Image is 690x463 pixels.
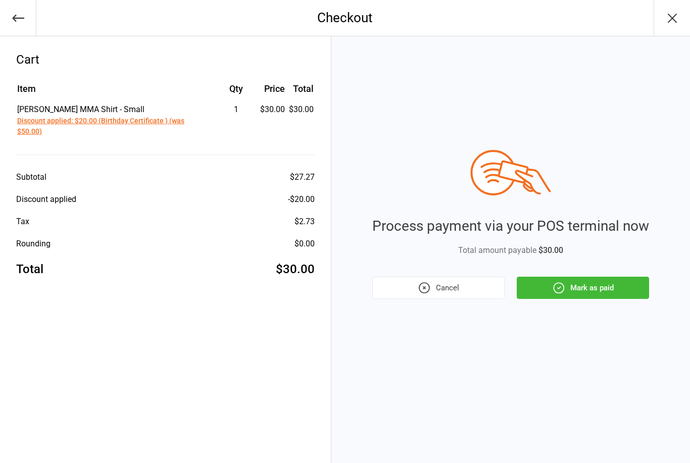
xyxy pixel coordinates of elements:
[289,82,314,102] th: Total
[517,277,649,299] button: Mark as paid
[260,82,285,95] div: Price
[16,238,51,250] div: Rounding
[538,245,563,255] span: $30.00
[294,216,315,228] div: $2.73
[17,105,144,114] span: [PERSON_NAME] MMA Shirt - Small
[214,104,259,116] div: 1
[372,216,649,237] div: Process payment via your POS terminal now
[16,193,76,205] div: Discount applied
[214,82,259,102] th: Qty
[16,260,43,278] div: Total
[17,116,210,137] button: Discount applied: $20.00 (Birthday Certificate ) (was $50.00)
[260,104,285,116] div: $30.00
[16,171,46,183] div: Subtotal
[294,238,315,250] div: $0.00
[288,193,315,205] div: - $20.00
[276,260,315,278] div: $30.00
[372,244,649,256] div: Total amount payable
[16,216,29,228] div: Tax
[289,104,314,137] td: $30.00
[17,82,213,102] th: Item
[372,277,505,299] button: Cancel
[16,50,315,69] div: Cart
[290,171,315,183] div: $27.27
